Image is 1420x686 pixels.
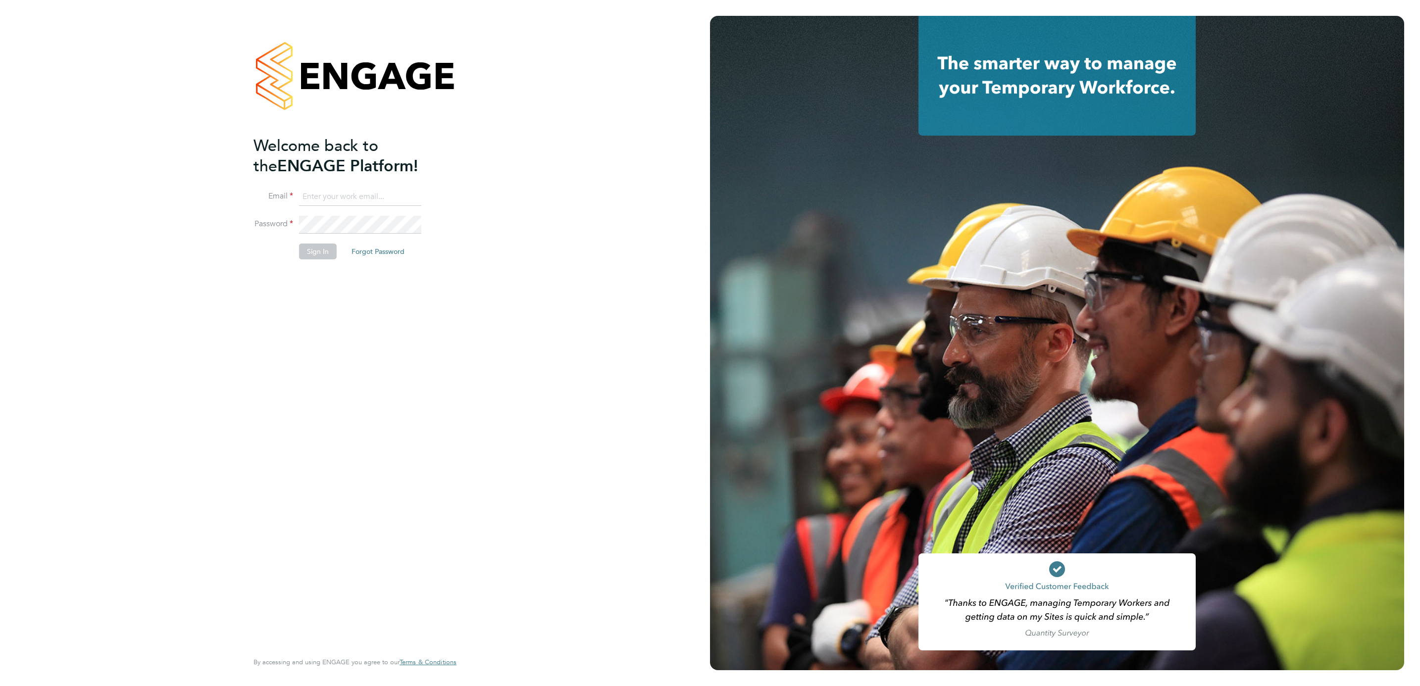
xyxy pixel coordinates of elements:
a: Terms & Conditions [400,658,456,666]
label: Password [254,219,293,229]
button: Forgot Password [344,244,412,259]
span: By accessing and using ENGAGE you agree to our [254,658,456,666]
input: Enter your work email... [299,188,421,206]
label: Email [254,191,293,201]
span: Welcome back to the [254,136,378,176]
h2: ENGAGE Platform! [254,136,447,176]
span: Terms & Conditions [400,658,456,666]
button: Sign In [299,244,337,259]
